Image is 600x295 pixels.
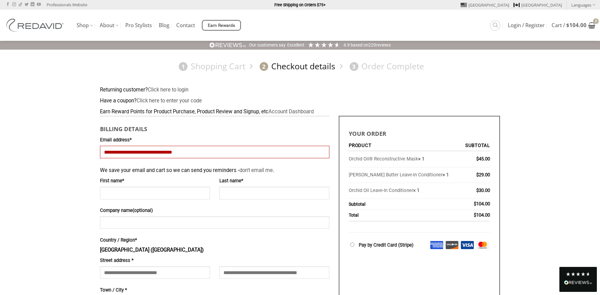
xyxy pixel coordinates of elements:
[474,212,490,218] bdi: 104.00
[100,97,500,105] div: Have a coupon?
[474,212,476,218] span: $
[100,121,329,133] h3: Billing details
[349,210,460,221] th: Total
[461,241,474,249] img: Visa
[368,42,376,47] span: 229
[287,42,304,48] div: Excellent
[445,241,459,249] img: Discover
[359,242,413,248] label: Pay by Credit Card (Stripe)
[461,141,490,152] th: Subtotal
[413,188,419,193] strong: × 1
[274,2,326,7] strong: Free Shipping on Orders $75+
[571,0,595,9] a: Languages
[490,20,500,31] a: Search
[513,0,562,10] a: [GEOGRAPHIC_DATA]
[179,62,187,71] span: 1
[442,172,449,178] strong: × 1
[159,20,169,31] a: Blog
[100,247,204,253] strong: [GEOGRAPHIC_DATA] ([GEOGRAPHIC_DATA])
[37,2,41,7] a: Follow on YouTube
[418,156,424,162] strong: × 1
[100,56,500,76] nav: Checkout steps
[564,279,592,287] div: Read All Reviews
[100,177,210,185] label: First name
[476,188,479,193] span: $
[349,167,460,183] td: [PERSON_NAME] Butter Leave-In Conditioner
[18,2,22,7] a: Follow on TikTok
[566,272,591,277] div: 4.8 Stars
[100,207,329,214] label: Company name
[176,20,195,31] a: Contact
[100,163,274,175] span: We save your email and cart so we can send you reminders - .
[100,19,118,32] a: About
[476,156,479,162] span: $
[476,188,490,193] bdi: 30.00
[132,208,153,213] span: (optional)
[564,280,592,285] img: REVIEWS.io
[219,177,329,185] label: Last name
[430,241,443,249] img: Amex
[12,2,16,7] a: Follow on Instagram
[208,22,235,29] span: Earn Rewards
[137,98,202,104] a: Enter your coupon code
[6,2,10,7] a: Follow on Facebook
[148,87,188,93] a: Click here to login
[257,61,335,72] a: 2Checkout details
[476,172,479,178] span: $
[209,42,246,48] img: REVIEWS.io
[100,108,500,116] div: Earn Reward Points for Product Purchase, Product Review and Signup, etc
[100,287,329,294] label: Town / City
[307,42,340,48] div: 4.91 Stars
[349,183,460,199] td: Orchid Oil Leave-In Conditioner
[508,23,545,28] span: Login / Register
[474,201,476,207] span: $
[376,42,391,47] span: reviews
[268,109,314,115] a: Account Dashboard
[566,22,569,29] span: $
[566,22,587,29] bdi: 104.00
[552,23,587,28] span: Cart /
[349,199,460,210] th: Subtotal
[239,167,273,173] a: don't email me
[176,61,245,72] a: 1Shopping Cart
[349,141,460,152] th: Product
[351,42,368,47] span: Based on
[476,172,490,178] bdi: 29.00
[202,20,241,31] a: Earn Rewards
[100,136,329,144] label: Email address
[343,42,351,47] span: 4.9
[349,151,460,167] td: Orchid Oil® Reconstructive Mask
[100,257,210,264] label: Street address
[552,18,595,32] a: View cart
[476,241,489,249] img: Mastercard
[349,126,490,138] h3: Your order
[249,42,286,48] div: Our customers say
[5,19,67,32] img: REDAVID Salon Products | United States
[25,2,28,7] a: Follow on Twitter
[559,267,597,292] div: Read All Reviews
[125,20,152,31] a: Pro Stylists
[508,20,545,31] a: Login / Register
[100,86,500,94] div: Returning customer?
[474,201,490,207] bdi: 104.00
[461,0,509,10] a: [GEOGRAPHIC_DATA]
[31,2,34,7] a: Follow on LinkedIn
[77,19,93,32] a: Shop
[260,62,268,71] span: 2
[476,156,490,162] bdi: 45.00
[100,237,329,244] label: Country / Region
